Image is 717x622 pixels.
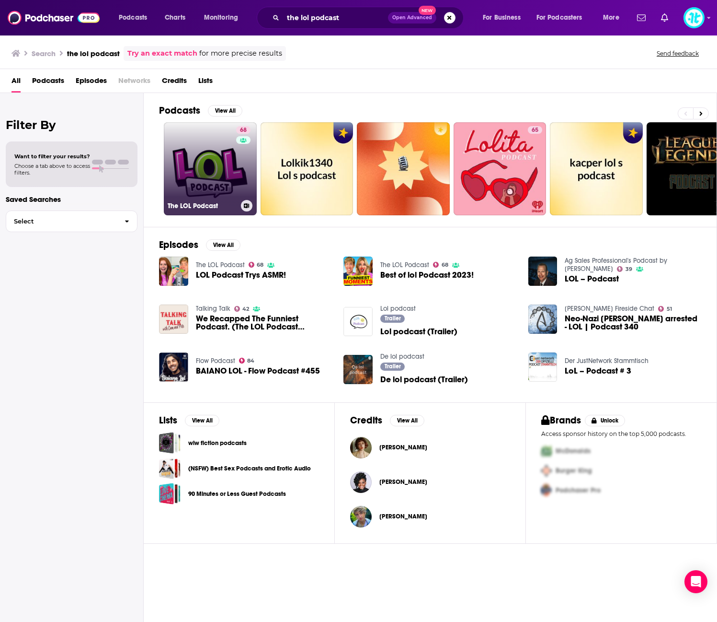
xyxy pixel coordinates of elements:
a: We Recapped The Funniest Podcast. (The LOL Podcast Analysis) [159,305,188,334]
a: Flow Podcast [196,357,235,365]
a: LOL – Podcast [565,275,619,283]
img: Neo-Nazi Nick Fuentes arrested - LOL | Podcast 340 [528,305,558,334]
span: Charts [165,11,185,24]
h2: Brands [541,414,581,426]
a: The LOL Podcast [380,261,429,269]
h3: The LOL Podcast [168,202,237,210]
h2: Credits [350,414,382,426]
button: Send feedback [654,49,702,58]
button: View All [206,239,240,251]
button: View All [185,415,219,426]
button: open menu [530,10,596,25]
a: Try an exact match [127,48,197,59]
h3: Search [32,49,56,58]
a: Show notifications dropdown [633,10,649,26]
a: Lola Blanc [350,437,372,458]
h2: Lists [159,414,177,426]
h3: the lol podcast [67,49,120,58]
img: LOL – Podcast [528,257,558,286]
span: 90 Minutes or Less Guest Podcasts [159,483,181,505]
img: LOL Podcast Trys ASMR! [159,257,188,286]
img: Best of lol Podcast 2023! [343,257,373,286]
span: Lol podcast (Trailer) [380,328,457,336]
a: 68 [236,126,250,134]
span: [PERSON_NAME] [379,444,427,451]
a: De lol podcast (Trailer) [380,376,468,384]
span: 68 [240,126,247,135]
button: View All [390,415,424,426]
button: Lola Soyebo HarrisLola Soyebo Harris [350,467,510,497]
a: Talking Talk [196,305,230,313]
span: wlw fiction podcasts [159,432,181,454]
span: 68 [442,263,448,267]
div: Open Intercom Messenger [684,570,707,593]
img: Maverick Baker [350,506,372,528]
span: [PERSON_NAME] [379,478,427,486]
span: Select [6,218,117,224]
span: 68 [257,263,263,267]
span: McDonalds [556,447,591,455]
a: (NSFW) Best Sex Podcasts and Erotic Audio [188,463,311,474]
a: Episodes [76,73,107,93]
button: Show profile menu [683,7,705,28]
a: De lol podcast [380,352,424,361]
span: Credits [162,73,187,93]
a: 90 Minutes or Less Guest Podcasts [188,489,286,499]
span: 39 [626,267,632,271]
a: We Recapped The Funniest Podcast. (The LOL Podcast Analysis) [196,315,332,331]
a: 42 [234,306,250,312]
a: Lola Blanc [379,444,427,451]
a: Maverick Baker [379,513,427,520]
span: Podcasts [119,11,147,24]
span: [PERSON_NAME] [379,513,427,520]
a: Lola Soyebo Harris [379,478,427,486]
a: Der JustNetwork Stammtisch [565,357,649,365]
img: De lol podcast (Trailer) [343,355,373,384]
button: Maverick BakerMaverick Baker [350,501,510,532]
h2: Episodes [159,239,198,251]
a: PodcastsView All [159,105,242,117]
a: CreditsView All [350,414,424,426]
span: For Podcasters [536,11,582,24]
a: EpisodesView All [159,239,240,251]
a: Lists [198,73,213,93]
span: Logged in as ImpactTheory [683,7,705,28]
span: Open Advanced [392,15,432,20]
span: LoL – Podcast # 3 [565,367,631,375]
a: Best of lol Podcast 2023! [380,271,474,279]
img: BAIANO LOL - Flow Podcast #455 [159,352,188,382]
p: Access sponsor history on the top 5,000 podcasts. [541,430,701,437]
button: open menu [197,10,250,25]
button: View All [208,105,242,117]
span: 42 [242,307,249,311]
img: LoL – Podcast # 3 [528,352,558,382]
a: LOL Podcast Trys ASMR! [196,271,286,279]
a: 65 [528,126,542,134]
button: open menu [596,10,631,25]
a: wlw fiction podcasts [188,438,247,448]
img: Podchaser - Follow, Share and Rate Podcasts [8,9,100,27]
span: Monitoring [204,11,238,24]
button: open menu [476,10,533,25]
a: Lola Soyebo Harris [350,471,372,493]
a: Owen Morgan's Fireside Chat [565,305,654,313]
span: Choose a tab above to access filters. [14,163,90,176]
a: Podcasts [32,73,64,93]
a: 39 [617,266,632,272]
a: All [11,73,21,93]
p: Saved Searches [6,195,137,204]
button: open menu [112,10,159,25]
